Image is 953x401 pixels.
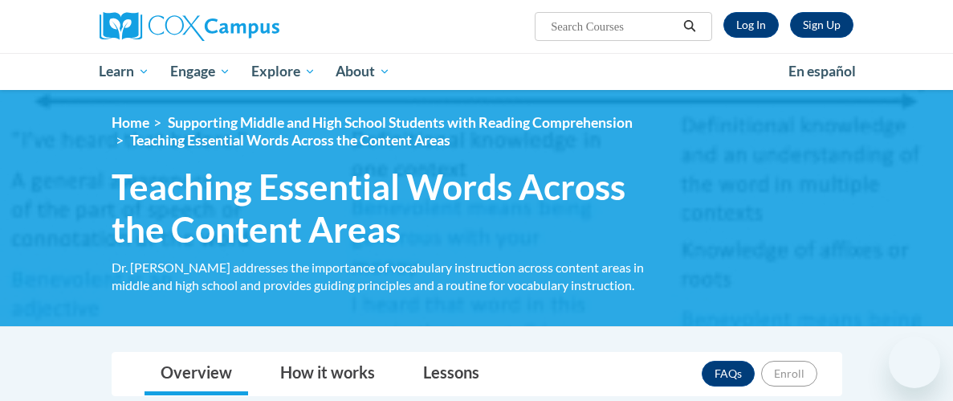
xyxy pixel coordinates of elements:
[723,12,779,38] a: Log In
[130,132,450,149] span: Teaching Essential Words Across the Content Areas
[145,353,248,395] a: Overview
[99,62,149,81] span: Learn
[112,259,666,294] div: Dr. [PERSON_NAME] addresses the importance of vocabulary instruction across content areas in midd...
[100,12,335,41] a: Cox Campus
[336,62,390,81] span: About
[407,353,495,395] a: Lessons
[241,53,326,90] a: Explore
[778,55,866,88] a: En español
[89,53,161,90] a: Learn
[100,12,279,41] img: Cox Campus
[761,361,817,387] button: Enroll
[325,53,401,90] a: About
[889,337,940,388] iframe: Button to launch messaging window
[112,114,149,131] a: Home
[788,63,856,80] span: En español
[112,166,666,251] span: Teaching Essential Words Across the Content Areas
[790,12,853,38] a: Register
[251,62,316,81] span: Explore
[170,62,230,81] span: Engage
[264,353,391,395] a: How it works
[88,53,866,90] div: Main menu
[168,114,633,131] a: Supporting Middle and High School Students with Reading Comprehension
[549,17,678,36] input: Search Courses
[702,361,755,387] a: FAQs
[160,53,241,90] a: Engage
[678,17,702,36] button: Search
